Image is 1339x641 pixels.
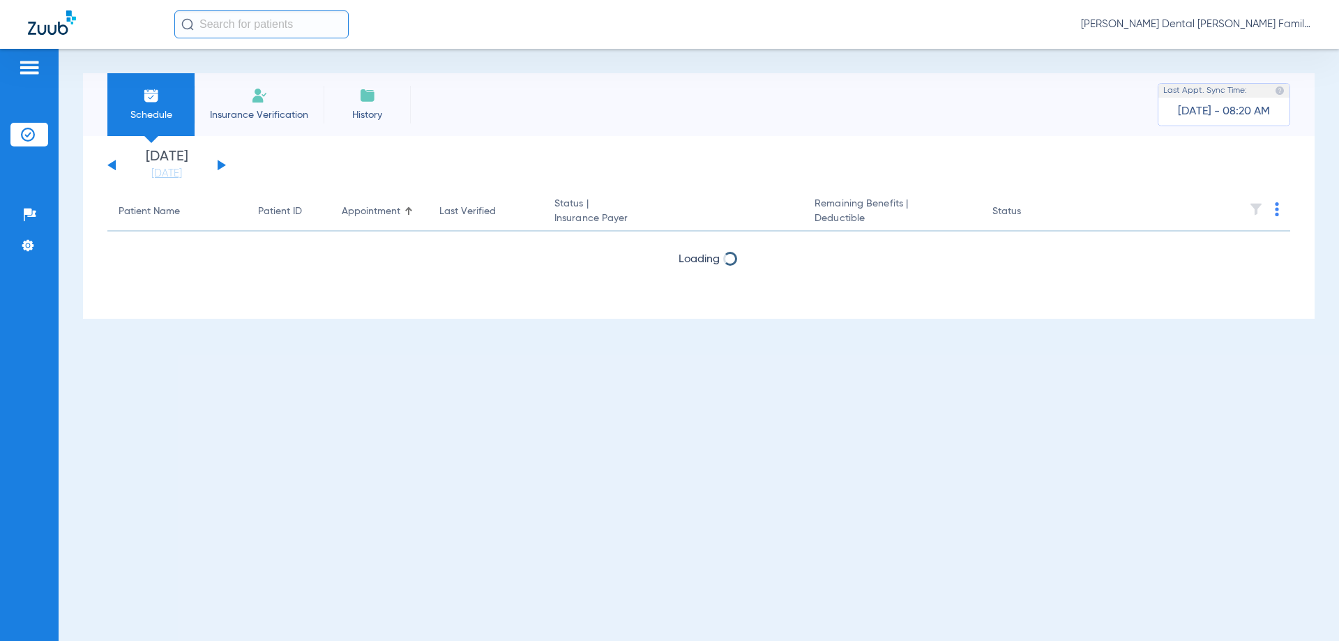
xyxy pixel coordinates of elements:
div: Patient Name [119,204,236,219]
img: filter.svg [1249,202,1263,216]
input: Search for patients [174,10,349,38]
img: Search Icon [181,18,194,31]
span: Last Appt. Sync Time: [1163,84,1247,98]
span: [DATE] - 08:20 AM [1178,105,1270,119]
a: [DATE] [125,167,209,181]
img: Schedule [143,87,160,104]
div: Patient ID [258,204,302,219]
span: Loading [679,254,720,265]
img: hamburger-icon [18,59,40,76]
img: last sync help info [1275,86,1285,96]
div: Last Verified [439,204,532,219]
th: Status | [543,193,803,232]
div: Patient Name [119,204,180,219]
div: Appointment [342,204,417,219]
img: History [359,87,376,104]
img: Manual Insurance Verification [251,87,268,104]
img: Zuub Logo [28,10,76,35]
span: Deductible [815,211,969,226]
iframe: Chat Widget [1269,574,1339,641]
img: group-dot-blue.svg [1275,202,1279,216]
li: [DATE] [125,150,209,181]
span: [PERSON_NAME] Dental [PERSON_NAME] Family Dental [1081,17,1311,31]
span: History [334,108,400,122]
div: Appointment [342,204,400,219]
th: Status [981,193,1075,232]
th: Remaining Benefits | [803,193,981,232]
div: Last Verified [439,204,496,219]
div: Patient ID [258,204,319,219]
span: Insurance Payer [554,211,792,226]
span: Schedule [118,108,184,122]
span: Insurance Verification [205,108,313,122]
